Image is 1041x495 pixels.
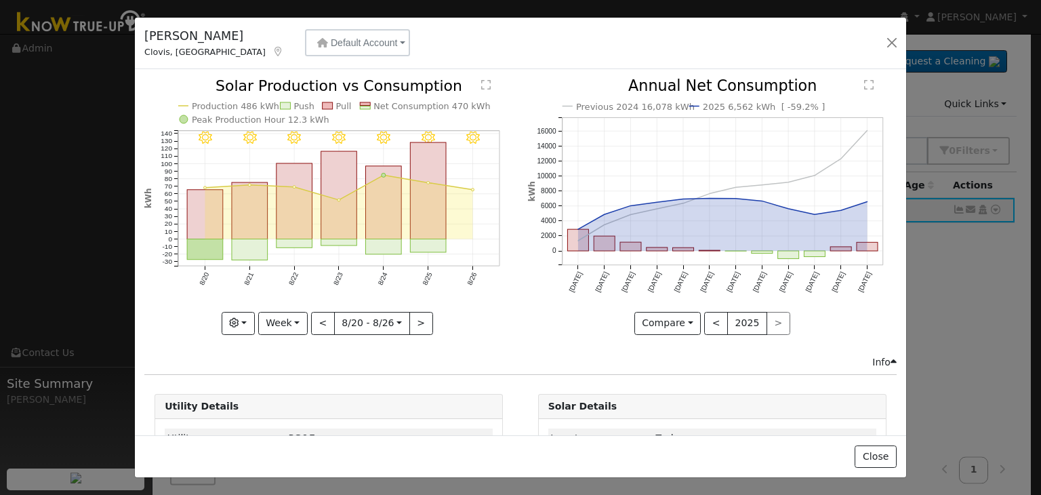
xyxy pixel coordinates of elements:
[272,46,285,57] a: Map
[377,132,390,145] i: 8/24 - Clear
[857,271,873,294] text: [DATE]
[161,130,172,138] text: 140
[187,190,223,239] rect: onclick=""
[830,271,846,294] text: [DATE]
[620,243,641,252] rect: onclick=""
[699,251,720,252] rect: onclick=""
[366,166,402,239] rect: onclick=""
[537,127,556,135] text: 16000
[541,187,556,195] text: 8000
[575,227,580,233] circle: onclick=""
[161,145,172,153] text: 120
[864,80,874,91] text: 
[332,132,346,145] i: 8/23 - Clear
[165,228,173,235] text: 10
[620,271,636,294] text: [DATE]
[804,252,825,258] rect: onclick=""
[165,429,286,448] td: Utility
[703,102,825,112] text: 2025 6,562 kWh [ -59.2% ]
[699,271,715,294] text: [DATE]
[321,152,357,240] rect: onclick=""
[680,197,686,202] circle: onclick=""
[472,189,474,191] circle: onclick=""
[527,182,537,202] text: kWh
[216,77,462,94] text: Solar Production vs Consumption
[192,101,279,111] text: Production 486 kWh
[232,183,268,240] rect: onclick=""
[537,172,556,180] text: 10000
[163,243,173,250] text: -10
[277,239,312,248] rect: onclick=""
[785,180,791,185] circle: onclick=""
[165,205,173,213] text: 40
[374,101,491,111] text: Net Consumption 470 kWh
[646,248,667,251] rect: onclick=""
[576,102,695,112] text: Previous 2024 16,078 kWh
[777,252,798,259] rect: onclick=""
[332,271,344,287] text: 8/23
[294,101,314,111] text: Push
[706,191,712,197] circle: onclick=""
[311,312,335,335] button: <
[541,218,556,225] text: 4000
[338,199,340,201] circle: onclick=""
[537,142,556,150] text: 14000
[466,271,478,287] text: 8/26
[654,200,659,205] circle: onclick=""
[552,248,556,255] text: 0
[594,237,615,252] rect: onclick=""
[165,213,173,220] text: 30
[165,167,173,175] text: 90
[169,235,173,243] text: 0
[187,239,223,260] rect: onclick=""
[601,222,607,228] circle: onclick=""
[422,132,435,145] i: 8/25 - Clear
[628,212,633,218] circle: onclick=""
[838,208,844,214] circle: onclick=""
[165,182,173,190] text: 70
[541,233,556,240] text: 2000
[704,312,728,335] button: <
[144,47,266,57] span: Clovis, [GEOGRAPHIC_DATA]
[163,250,173,258] text: -20
[366,239,402,254] rect: onclick=""
[165,191,173,198] text: 60
[248,184,251,186] circle: onclick=""
[165,220,173,228] text: 20
[289,433,315,443] span: ID: 13885485, authorized: 03/20/24
[331,37,398,48] span: Default Account
[161,153,172,160] text: 110
[161,138,172,145] text: 130
[725,271,741,294] text: [DATE]
[334,312,410,335] button: 8/20 - 8/26
[752,252,773,254] rect: onclick=""
[567,230,588,252] rect: onclick=""
[411,142,447,239] rect: onclick=""
[855,446,896,469] button: Close
[628,77,817,95] text: Annual Net Consumption
[785,206,791,212] circle: onclick=""
[336,101,352,111] text: Pull
[258,312,308,335] button: Week
[541,202,556,210] text: 6000
[243,132,257,145] i: 8/21 - MostlyClear
[422,271,434,287] text: 8/25
[481,79,491,90] text: 
[634,312,701,335] button: Compare
[733,185,738,191] circle: onclick=""
[548,401,617,412] strong: Solar Details
[594,271,610,294] text: [DATE]
[165,198,173,205] text: 50
[288,132,302,145] i: 8/22 - Clear
[192,115,329,125] text: Peak Production Hour 12.3 kWh
[672,271,689,294] text: [DATE]
[165,401,239,412] strong: Utility Details
[804,271,820,294] text: [DATE]
[733,196,738,201] circle: onclick=""
[672,248,693,252] rect: onclick=""
[864,128,870,134] circle: onclick=""
[466,132,480,145] i: 8/26 - MostlyClear
[857,243,878,252] rect: onclick=""
[161,160,172,167] text: 100
[163,258,173,266] text: -30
